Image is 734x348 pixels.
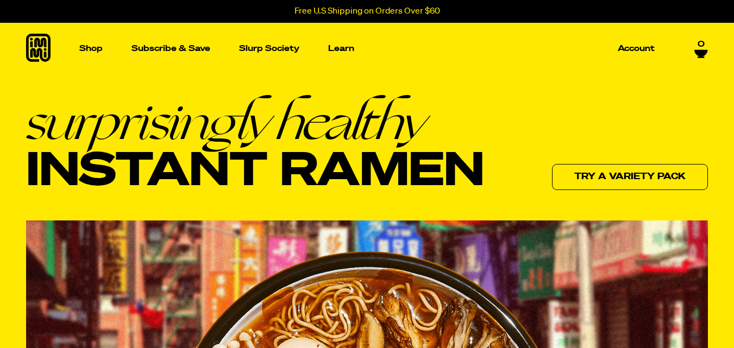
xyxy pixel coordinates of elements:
[79,45,103,53] p: Shop
[294,7,440,16] p: Free U.S Shipping on Orders Over $60
[235,40,304,57] a: Slurp Society
[324,23,359,74] a: Learn
[694,40,708,58] a: 0
[26,96,484,198] h1: Instant Ramen
[127,40,215,57] a: Subscribe & Save
[618,45,655,53] p: Account
[26,96,484,147] em: surprisingly healthy
[131,45,210,53] p: Subscribe & Save
[75,23,659,74] nav: Main navigation
[239,45,299,53] p: Slurp Society
[75,23,107,74] a: Shop
[698,40,705,49] span: 0
[552,164,708,190] a: Try a variety pack
[613,40,659,57] a: Account
[328,45,354,53] p: Learn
